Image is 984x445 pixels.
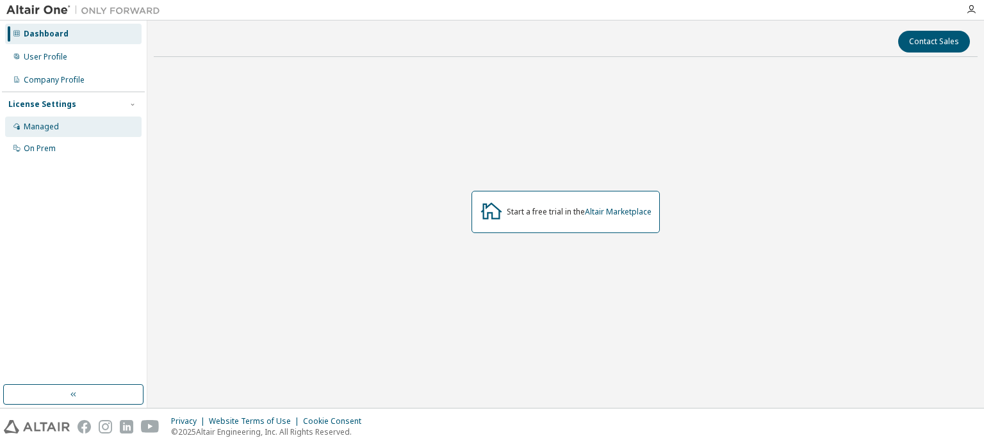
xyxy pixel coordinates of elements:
[171,426,369,437] p: © 2025 Altair Engineering, Inc. All Rights Reserved.
[24,143,56,154] div: On Prem
[4,420,70,433] img: altair_logo.svg
[24,122,59,132] div: Managed
[24,29,69,39] div: Dashboard
[141,420,160,433] img: youtube.svg
[8,99,76,109] div: License Settings
[24,52,67,62] div: User Profile
[303,416,369,426] div: Cookie Consent
[120,420,133,433] img: linkedin.svg
[24,75,85,85] div: Company Profile
[507,207,652,217] div: Start a free trial in the
[6,4,167,17] img: Altair One
[209,416,303,426] div: Website Terms of Use
[898,31,970,53] button: Contact Sales
[171,416,209,426] div: Privacy
[78,420,91,433] img: facebook.svg
[99,420,112,433] img: instagram.svg
[585,206,652,217] a: Altair Marketplace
